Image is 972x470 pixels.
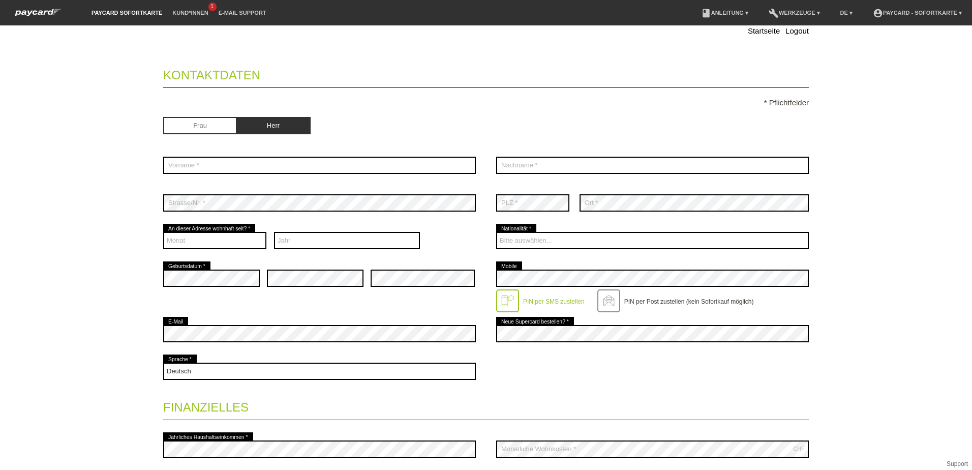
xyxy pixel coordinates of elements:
p: * Pflichtfelder [163,98,809,107]
a: Logout [785,26,809,35]
label: PIN per Post zustellen (kein Sofortkauf möglich) [624,298,754,305]
i: build [769,8,779,18]
div: CHF [793,446,805,452]
a: Support [947,460,968,467]
i: account_circle [873,8,883,18]
label: PIN per SMS zustellen [523,298,585,305]
legend: Kontaktdaten [163,58,809,88]
a: E-Mail Support [214,10,271,16]
a: account_circlepaycard - Sofortkarte ▾ [868,10,967,16]
a: buildWerkzeuge ▾ [764,10,825,16]
a: DE ▾ [835,10,858,16]
a: paycard Sofortkarte [10,12,66,19]
a: paycard Sofortkarte [86,10,167,16]
img: paycard Sofortkarte [10,7,66,18]
legend: Finanzielles [163,390,809,420]
a: Startseite [748,26,780,35]
a: bookAnleitung ▾ [696,10,753,16]
a: Kund*innen [167,10,213,16]
span: 1 [208,3,217,11]
i: book [701,8,711,18]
